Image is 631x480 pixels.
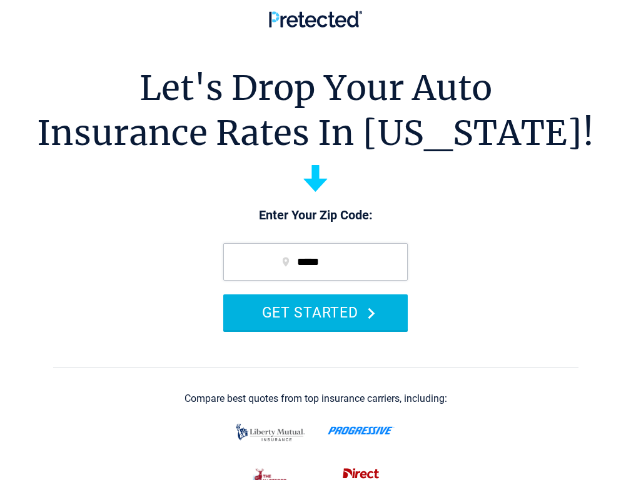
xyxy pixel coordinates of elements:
input: zip code [223,243,408,281]
img: liberty [233,417,308,447]
p: Enter Your Zip Code: [211,207,420,224]
img: Pretected Logo [269,11,362,27]
img: progressive [328,426,395,435]
button: GET STARTED [223,294,408,330]
h1: Let's Drop Your Auto Insurance Rates In [US_STATE]! [37,66,594,156]
div: Compare best quotes from top insurance carriers, including: [184,393,447,404]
